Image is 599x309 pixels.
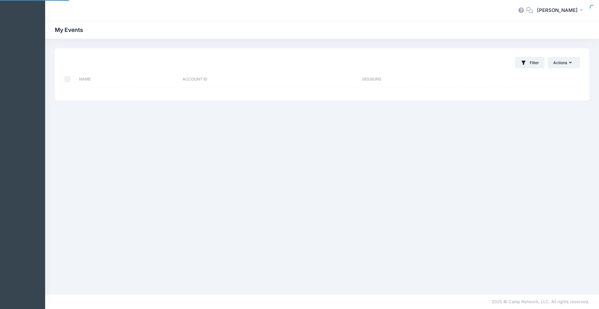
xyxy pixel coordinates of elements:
[537,7,578,14] span: [PERSON_NAME]
[492,299,589,304] span: 2025 © Camp Network, LLC. All rights reserved.
[76,71,179,88] th: Name
[55,26,89,33] h1: My Events
[359,71,507,88] th: Sessions
[548,57,580,68] button: Actions
[179,71,359,88] th: Account ID
[515,57,545,68] button: Filter
[533,3,589,18] button: [PERSON_NAME]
